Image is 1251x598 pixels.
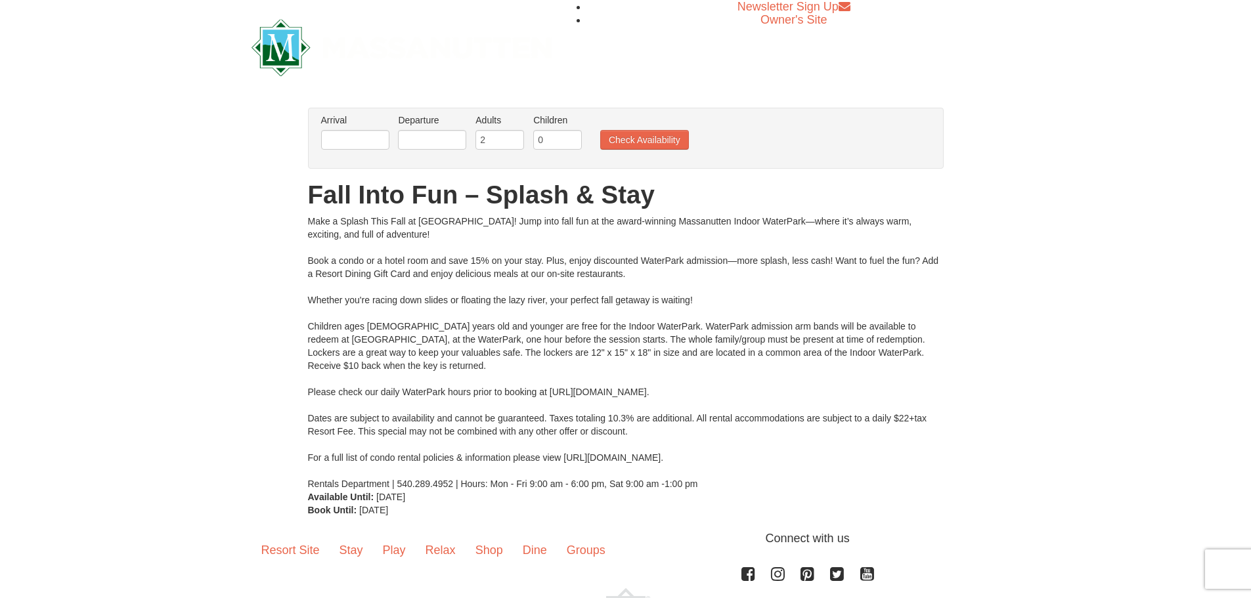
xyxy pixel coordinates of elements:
a: Play [373,530,416,570]
a: Owner's Site [760,13,827,26]
div: Make a Splash This Fall at [GEOGRAPHIC_DATA]! Jump into fall fun at the award-winning Massanutten... [308,215,944,490]
label: Departure [398,114,466,127]
a: Resort Site [252,530,330,570]
span: [DATE] [376,492,405,502]
label: Children [533,114,582,127]
a: Stay [330,530,373,570]
img: Massanutten Resort Logo [252,19,552,76]
a: Dine [513,530,557,570]
a: Shop [466,530,513,570]
h1: Fall Into Fun – Splash & Stay [308,182,944,208]
a: Groups [557,530,615,570]
a: Massanutten Resort [252,30,552,61]
strong: Book Until: [308,505,357,515]
label: Arrival [321,114,389,127]
span: [DATE] [359,505,388,515]
button: Check Availability [600,130,689,150]
strong: Available Until: [308,492,374,502]
p: Connect with us [252,530,1000,547]
a: Relax [416,530,466,570]
label: Adults [475,114,524,127]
